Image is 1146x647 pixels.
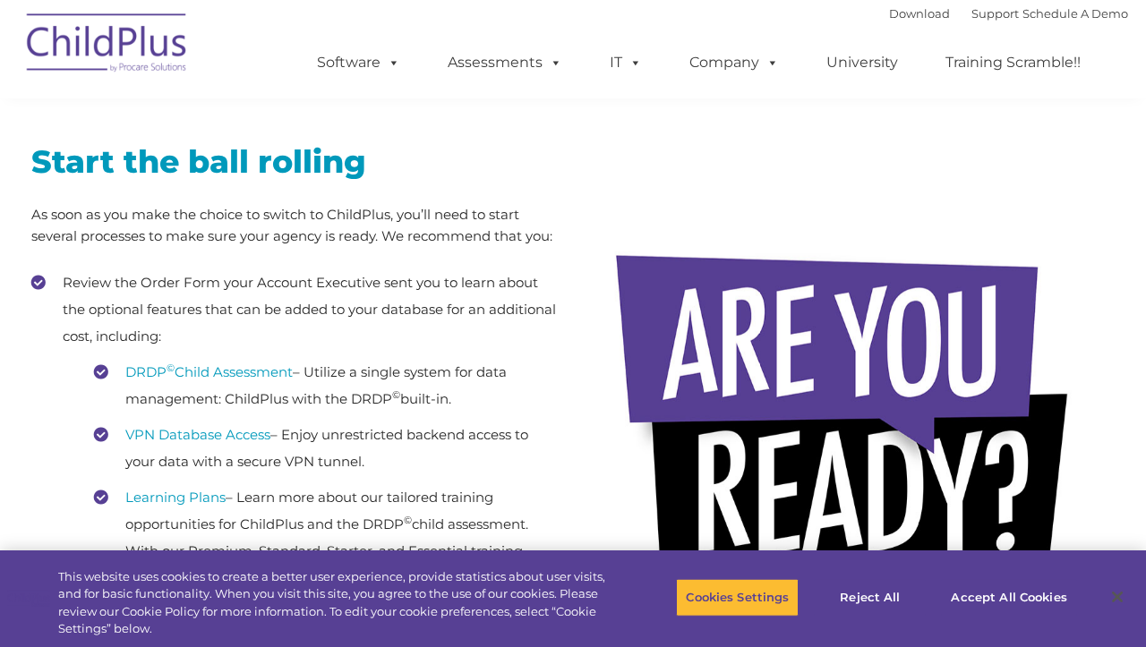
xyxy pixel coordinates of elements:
li: Review the Order Form your Account Executive sent you to learn about the optional features that c... [31,269,560,645]
button: Cookies Settings [676,579,799,617]
button: Accept All Cookies [941,579,1076,617]
button: Reject All [814,579,926,617]
li: – Utilize a single system for data management: ChildPlus with the DRDP built-in. [94,359,560,413]
button: Close [1098,577,1137,617]
a: Training Scramble!! [928,45,1099,81]
sup: © [167,362,175,374]
a: Assessments [430,45,580,81]
p: As soon as you make the choice to switch to ChildPlus, you’ll need to start several processes to ... [31,204,560,247]
a: Software [299,45,418,81]
sup: © [404,514,412,526]
a: University [808,45,916,81]
li: – Learn more about our tailored training opportunities for ChildPlus and the DRDP child assessmen... [94,484,560,645]
div: This website uses cookies to create a better user experience, provide statistics about user visit... [58,568,630,638]
a: Download [889,6,950,21]
img: ChildPlus by Procare Solutions [18,1,197,90]
a: Learning Plans [125,489,226,506]
h2: Start the ball rolling [31,141,560,182]
font: | [889,6,1128,21]
a: DRDP©Child Assessment [125,363,293,380]
a: Company [671,45,797,81]
a: IT [592,45,660,81]
a: Schedule A Demo [1022,6,1128,21]
a: Support [971,6,1019,21]
sup: © [392,388,400,401]
li: – Enjoy unrestricted backend access to your data with a secure VPN tunnel. [94,421,560,475]
a: VPN Database Access [125,426,270,443]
